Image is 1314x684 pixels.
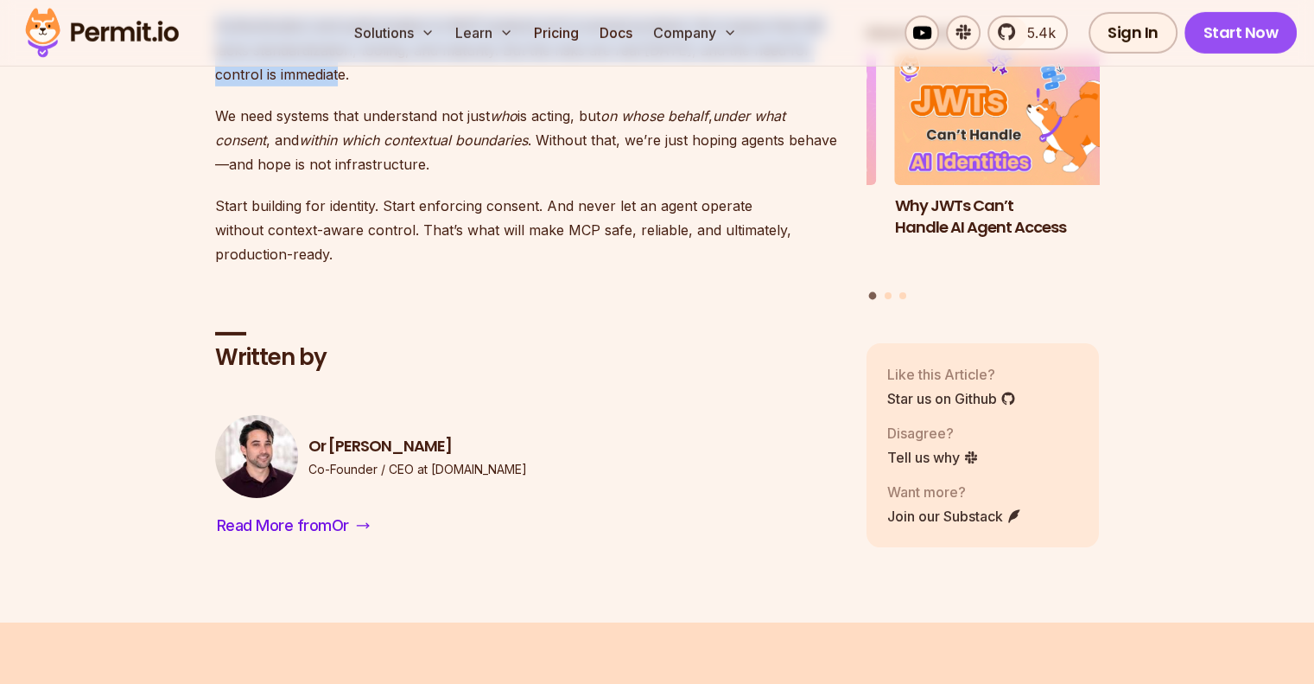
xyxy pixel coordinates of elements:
em: within which contextual boundaries [299,131,528,149]
button: Go to slide 2 [885,292,892,299]
h3: Or [PERSON_NAME] [308,436,527,457]
button: Company [646,16,744,50]
button: Learn [448,16,520,50]
a: Why JWTs Can’t Handle AI Agent AccessWhy JWTs Can’t Handle AI Agent Access [895,54,1128,282]
p: Start building for identity. Start enforcing consent. And never let an agent operate without cont... [215,194,839,266]
p: Disagree? [887,423,979,444]
button: Solutions [347,16,441,50]
a: Pricing [527,16,586,50]
em: under what consent [215,107,785,149]
img: Why JWTs Can’t Handle AI Agent Access [895,54,1128,186]
a: Star us on Github [887,388,1016,409]
p: We need systems that understand not just is acting, but , , and . Without that, we’re just hoping... [215,104,839,176]
p: Like this Article? [887,364,1016,385]
a: Start Now [1184,12,1298,54]
a: 5.4k [987,16,1068,50]
a: Docs [593,16,639,50]
em: on whose behalf [600,107,708,125]
div: Posts [866,54,1100,303]
a: Join our Substack [887,506,1022,527]
img: Or Weis [215,415,298,498]
a: Tell us why [887,447,979,468]
p: Co-Founder / CEO at [DOMAIN_NAME] [308,461,527,478]
li: 1 of 3 [895,54,1128,282]
p: Want more? [887,482,1022,502]
h2: Written by [215,342,839,374]
em: who [490,107,517,125]
h3: Why JWTs Can’t Handle AI Agent Access [895,195,1128,239]
button: Go to slide 3 [899,292,906,299]
li: 3 of 3 [643,54,876,282]
a: Read More fromOr [215,512,371,540]
img: Delegating AI Permissions to Human Users with Permit.io’s Access Request MCP [643,54,876,186]
button: Go to slide 1 [869,292,877,300]
h3: Delegating AI Permissions to Human Users with [DOMAIN_NAME]’s Access Request MCP [643,195,876,281]
a: Sign In [1089,12,1178,54]
img: Permit logo [17,3,187,62]
span: Read More from Or [217,514,349,538]
span: 5.4k [1017,22,1056,43]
